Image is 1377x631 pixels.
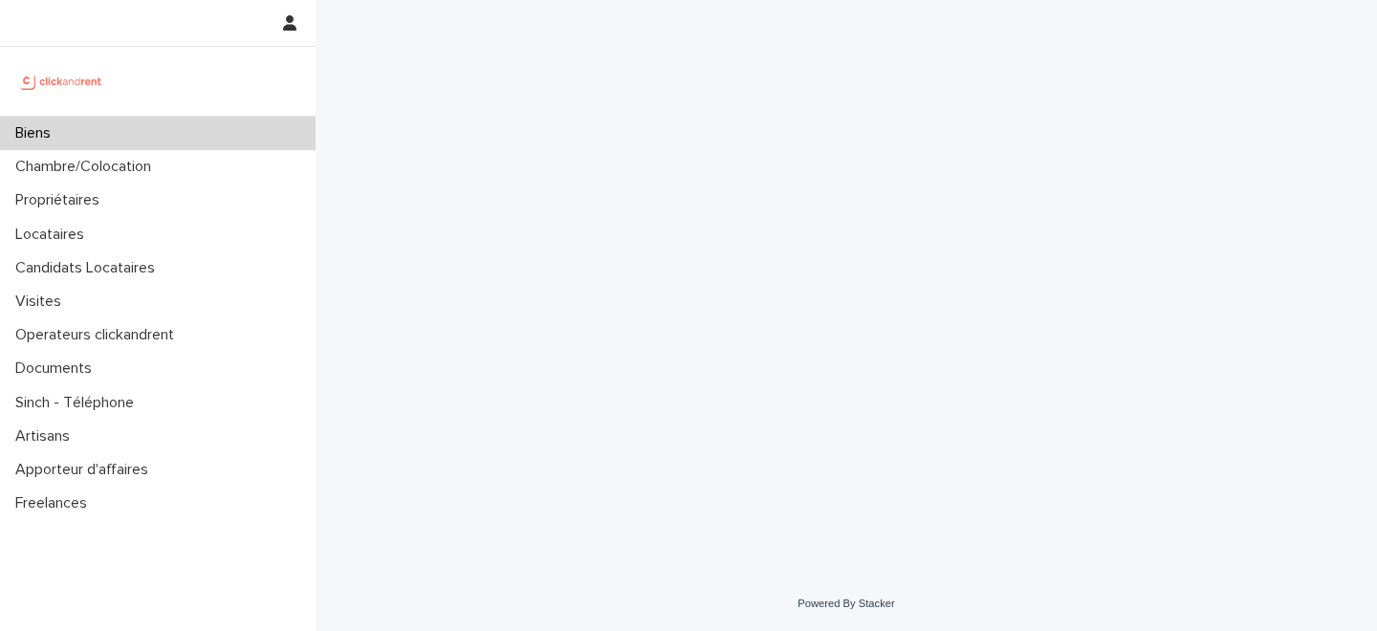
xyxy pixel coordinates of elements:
p: Sinch - Téléphone [8,394,149,412]
p: Documents [8,359,107,378]
p: Visites [8,293,76,311]
p: Operateurs clickandrent [8,326,189,344]
p: Chambre/Colocation [8,158,166,176]
p: Apporteur d'affaires [8,461,164,479]
p: Biens [8,124,66,142]
a: Powered By Stacker [798,598,894,609]
p: Propriétaires [8,191,115,209]
p: Artisans [8,427,85,446]
img: UCB0brd3T0yccxBKYDjQ [15,62,108,100]
p: Freelances [8,494,102,512]
p: Locataires [8,226,99,244]
p: Candidats Locataires [8,259,170,277]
